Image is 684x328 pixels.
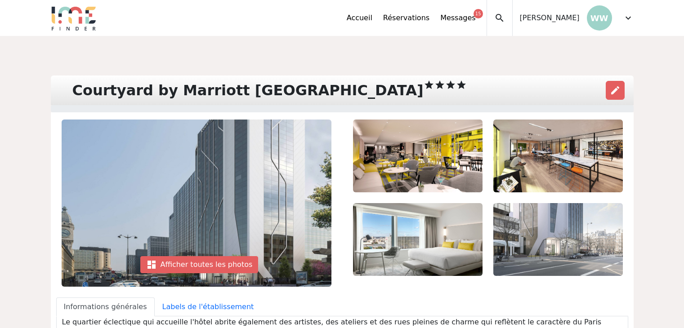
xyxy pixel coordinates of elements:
a: Informations générales [56,297,155,316]
img: Logo.png [51,5,97,31]
img: 4.jpg [353,203,483,276]
span: star [434,80,445,90]
span: [PERSON_NAME] [520,13,580,23]
a: Réservations [383,13,429,23]
button: edit [606,81,625,100]
p: WW [587,5,612,31]
div: Courtyard by Marriott [GEOGRAPHIC_DATA] [67,79,472,102]
span: star [445,80,456,90]
span: star [456,80,467,90]
div: Afficher toutes les photos [140,256,259,273]
img: 2.jpg [353,120,483,192]
a: Labels de l'établissement [155,297,262,316]
a: Accueil [347,13,372,23]
span: dashboard [146,259,157,270]
span: edit [610,85,621,96]
a: Messages15 [440,13,475,23]
div: 15 [474,9,483,18]
span: search [494,13,505,23]
img: 3.jpg [493,120,623,192]
img: 1.jpg [62,120,331,287]
span: star [424,80,434,90]
img: 5.jpg [493,203,623,276]
span: expand_more [623,13,634,23]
